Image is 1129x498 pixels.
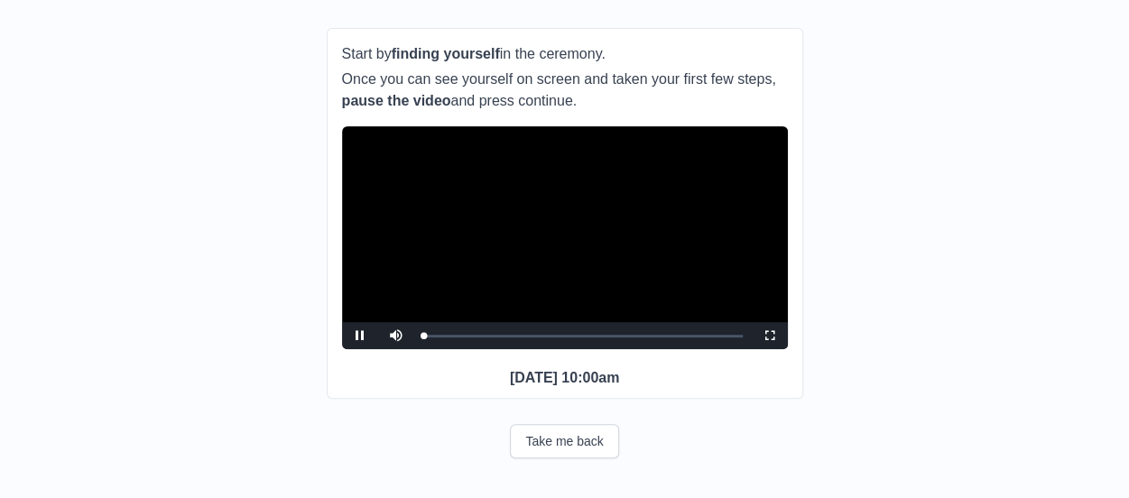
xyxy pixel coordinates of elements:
div: Video Player [342,126,788,349]
p: Once you can see yourself on screen and taken your first few steps, and press continue. [342,69,788,112]
button: Mute [378,322,414,349]
b: pause the video [342,93,451,108]
button: Pause [342,322,378,349]
p: [DATE] 10:00am [342,367,788,389]
button: Fullscreen [752,322,788,349]
b: finding yourself [392,46,500,61]
div: Progress Bar [423,335,743,337]
p: Start by in the ceremony. [342,43,788,65]
button: Take me back [510,424,618,458]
